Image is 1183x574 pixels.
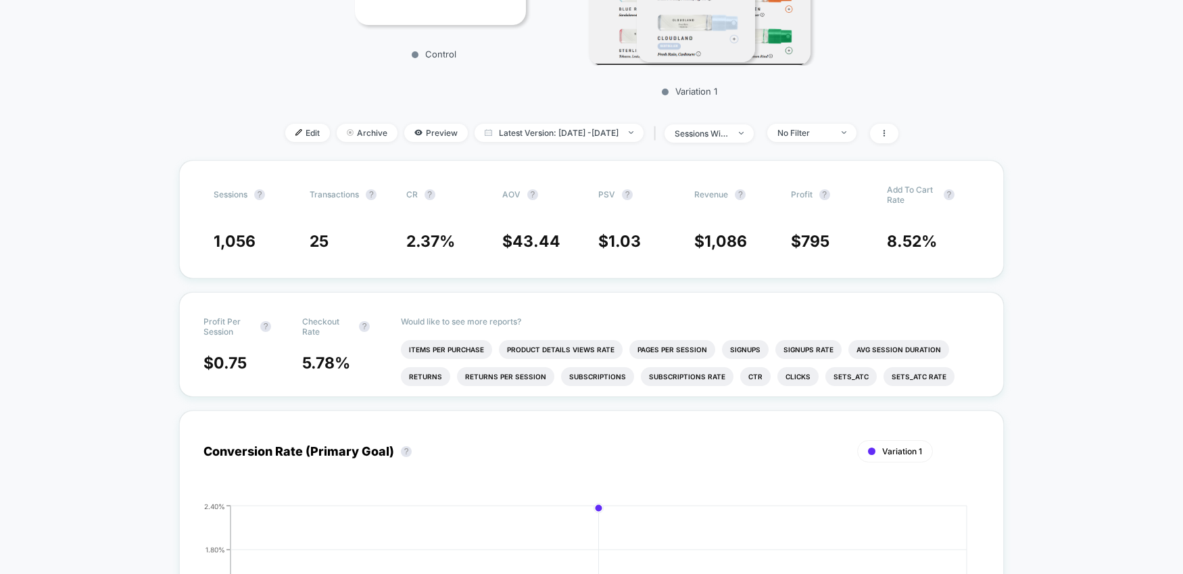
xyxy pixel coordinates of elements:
[694,232,747,251] span: $
[775,340,842,359] li: Signups Rate
[254,189,265,200] button: ?
[457,367,554,386] li: Returns Per Session
[203,354,247,373] span: $
[842,131,846,134] img: end
[214,189,247,199] span: Sessions
[499,340,623,359] li: Product Details Views Rate
[740,367,771,386] li: Ctr
[882,446,922,456] span: Variation 1
[512,232,560,251] span: 43.44
[310,189,359,199] span: Transactions
[650,124,665,143] span: |
[401,340,492,359] li: Items Per Purchase
[310,232,329,251] span: 25
[366,189,377,200] button: ?
[561,367,634,386] li: Subscriptions
[401,367,450,386] li: Returns
[337,124,397,142] span: Archive
[527,189,538,200] button: ?
[641,367,733,386] li: Subscriptions Rate
[735,189,746,200] button: ?
[401,316,980,327] p: Would like to see more reports?
[204,502,225,510] tspan: 2.40%
[884,367,955,386] li: Sets_atc Rate
[502,232,560,251] span: $
[887,185,937,205] span: Add To Cart Rate
[675,128,729,139] div: sessions with impression
[359,321,370,332] button: ?
[401,446,412,457] button: ?
[801,232,829,251] span: 795
[425,189,435,200] button: ?
[348,49,519,59] p: Control
[598,189,615,199] span: PSV
[791,232,829,251] span: $
[608,232,641,251] span: 1.03
[406,189,418,199] span: CR
[285,124,330,142] span: Edit
[791,189,813,199] span: Profit
[848,340,949,359] li: Avg Session Duration
[777,367,819,386] li: Clicks
[622,189,633,200] button: ?
[887,232,937,251] span: 8.52 %
[206,545,225,553] tspan: 1.80%
[571,86,808,97] p: Variation 1
[214,354,247,373] span: 0.75
[819,189,830,200] button: ?
[302,354,350,373] span: 5.78 %
[598,232,641,251] span: $
[777,128,831,138] div: No Filter
[347,129,354,136] img: end
[694,189,728,199] span: Revenue
[485,129,492,136] img: calendar
[203,316,254,337] span: Profit Per Session
[825,367,877,386] li: Sets_atc
[406,232,455,251] span: 2.37 %
[404,124,468,142] span: Preview
[944,189,955,200] button: ?
[704,232,747,251] span: 1,086
[722,340,769,359] li: Signups
[295,129,302,136] img: edit
[302,316,352,337] span: Checkout Rate
[475,124,644,142] span: Latest Version: [DATE] - [DATE]
[739,132,744,135] img: end
[502,189,521,199] span: AOV
[260,321,271,332] button: ?
[214,232,256,251] span: 1,056
[629,340,715,359] li: Pages Per Session
[629,131,633,134] img: end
